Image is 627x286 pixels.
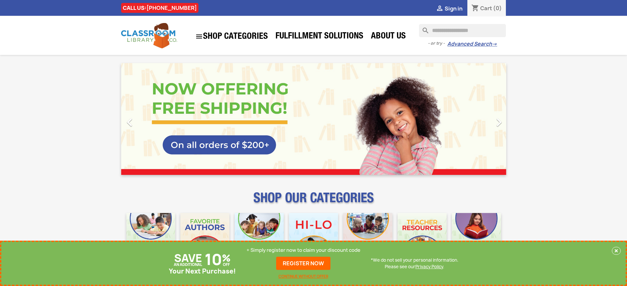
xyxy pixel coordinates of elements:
ul: Carousel container [121,63,506,175]
div: CALL US: [121,3,198,13]
span: → [492,41,497,47]
i:  [491,114,507,131]
img: Classroom Library Company [121,23,177,48]
a: Previous [121,63,179,175]
i:  [195,33,203,40]
span: (0) [493,5,502,12]
img: CLC_Fiction_Nonfiction_Mobile.jpg [343,213,392,262]
a: SHOP CATEGORIES [192,29,271,44]
span: - or try - [428,40,447,47]
p: SHOP OUR CATEGORIES [121,196,506,208]
img: CLC_Dyslexia_Mobile.jpg [452,213,501,262]
a: Advanced Search→ [447,41,497,47]
img: CLC_Favorite_Authors_Mobile.jpg [180,213,229,262]
a: About Us [368,30,409,43]
a: Fulfillment Solutions [272,30,367,43]
i: search [419,24,427,32]
span: Cart [480,5,492,12]
span: Sign in [445,5,462,12]
img: CLC_Teacher_Resources_Mobile.jpg [398,213,447,262]
a: [PHONE_NUMBER] [146,4,197,12]
i:  [436,5,444,13]
img: CLC_Phonics_And_Decodables_Mobile.jpg [235,213,284,262]
input: Search [419,24,506,37]
i:  [121,114,138,131]
a: Next [448,63,506,175]
i: shopping_cart [471,5,479,12]
img: CLC_HiLo_Mobile.jpg [289,213,338,262]
a:  Sign in [436,5,462,12]
img: CLC_Bulk_Mobile.jpg [126,213,175,262]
